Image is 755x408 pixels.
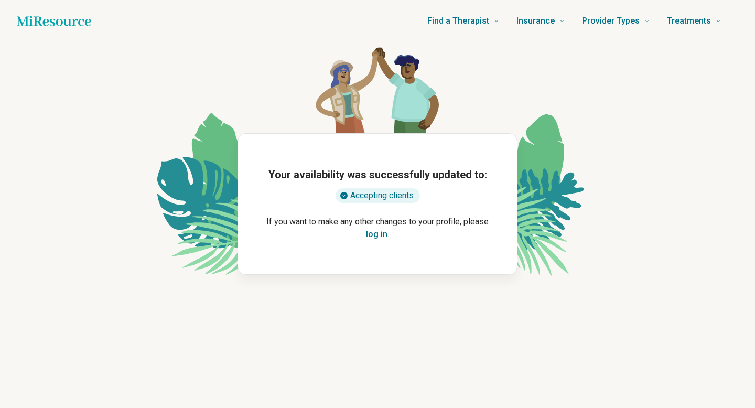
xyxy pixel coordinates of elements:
span: Find a Therapist [427,14,489,28]
span: Provider Types [582,14,640,28]
span: Insurance [516,14,555,28]
span: Treatments [667,14,711,28]
h1: Your availability was successfully updated to: [268,167,487,182]
div: Accepting clients [336,188,420,203]
button: log in [366,228,387,241]
p: If you want to make any other changes to your profile, please . [255,216,500,241]
a: Home page [17,10,91,31]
